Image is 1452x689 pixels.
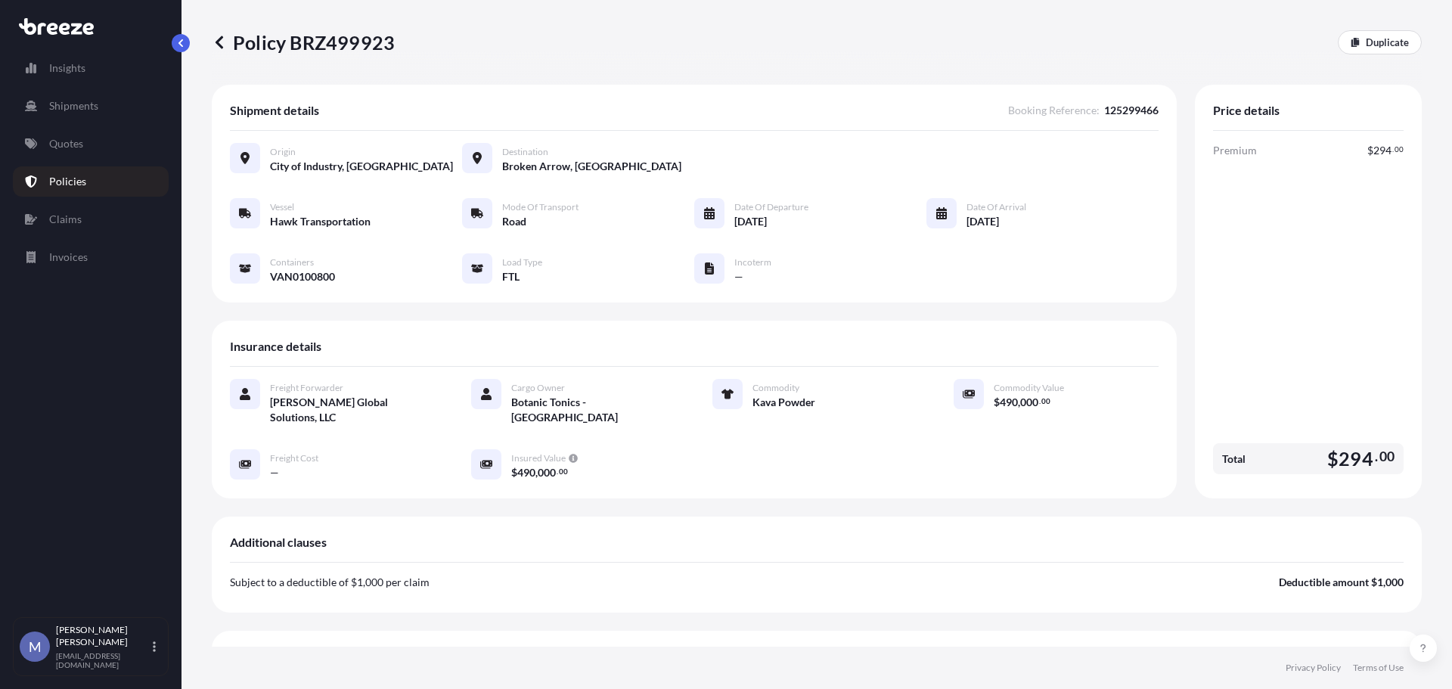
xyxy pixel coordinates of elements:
[1338,30,1422,54] a: Duplicate
[1213,143,1257,158] span: Premium
[270,395,435,425] span: [PERSON_NAME] Global Solutions, LLC
[1000,397,1018,408] span: 490
[1392,147,1394,152] span: .
[559,469,568,474] span: 00
[230,339,321,354] span: Insurance details
[212,30,395,54] p: Policy BRZ499923
[270,465,279,480] span: —
[1041,399,1050,404] span: 00
[734,214,767,229] span: [DATE]
[734,256,771,268] span: Incoterm
[56,624,150,648] p: [PERSON_NAME] [PERSON_NAME]
[752,395,815,410] span: Kava Powder
[49,136,83,151] p: Quotes
[1367,145,1373,156] span: $
[502,146,548,158] span: Destination
[752,382,799,394] span: Commodity
[734,201,808,213] span: Date of Departure
[502,201,579,213] span: Mode of Transport
[13,53,169,83] a: Insights
[502,214,526,229] span: Road
[270,269,335,284] span: VAN0100800
[13,204,169,234] a: Claims
[1327,449,1339,468] span: $
[538,467,556,478] span: 000
[1366,35,1409,50] p: Duplicate
[1279,575,1404,590] p: Deductible amount $1,000
[1039,399,1041,404] span: .
[511,467,517,478] span: $
[270,159,453,174] span: City of Industry, [GEOGRAPHIC_DATA]
[13,242,169,272] a: Invoices
[502,159,681,174] span: Broken Arrow, [GEOGRAPHIC_DATA]
[29,639,42,654] span: M
[1018,397,1020,408] span: ,
[270,452,318,464] span: Freight Cost
[994,382,1064,394] span: Commodity Value
[49,61,85,76] p: Insights
[49,174,86,189] p: Policies
[966,201,1026,213] span: Date of Arrival
[1213,103,1280,118] span: Price details
[1353,662,1404,674] a: Terms of Use
[502,269,520,284] span: FTL
[511,452,566,464] span: Insured Value
[535,467,538,478] span: ,
[994,397,1000,408] span: $
[230,575,430,590] p: Subject to a deductible of $1,000 per claim
[13,91,169,121] a: Shipments
[1379,452,1395,461] span: 00
[13,129,169,159] a: Quotes
[49,212,82,227] p: Claims
[557,469,558,474] span: .
[1395,147,1404,152] span: 00
[270,214,371,229] span: Hawk Transportation
[1286,662,1341,674] a: Privacy Policy
[270,382,343,394] span: Freight Forwarder
[1020,397,1038,408] span: 000
[1375,452,1378,461] span: .
[966,214,999,229] span: [DATE]
[56,651,150,669] p: [EMAIL_ADDRESS][DOMAIN_NAME]
[511,395,676,425] span: Botanic Tonics - [GEOGRAPHIC_DATA]
[49,250,88,265] p: Invoices
[511,382,565,394] span: Cargo Owner
[230,535,327,550] span: Additional clauses
[49,98,98,113] p: Shipments
[734,269,743,284] span: —
[270,201,294,213] span: Vessel
[1373,145,1391,156] span: 294
[1008,103,1100,118] span: Booking Reference :
[1104,103,1159,118] span: 125299466
[230,103,319,118] span: Shipment details
[1222,452,1246,467] span: Total
[270,146,296,158] span: Origin
[1339,449,1373,468] span: 294
[13,166,169,197] a: Policies
[517,467,535,478] span: 490
[502,256,542,268] span: Load Type
[270,256,314,268] span: Containers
